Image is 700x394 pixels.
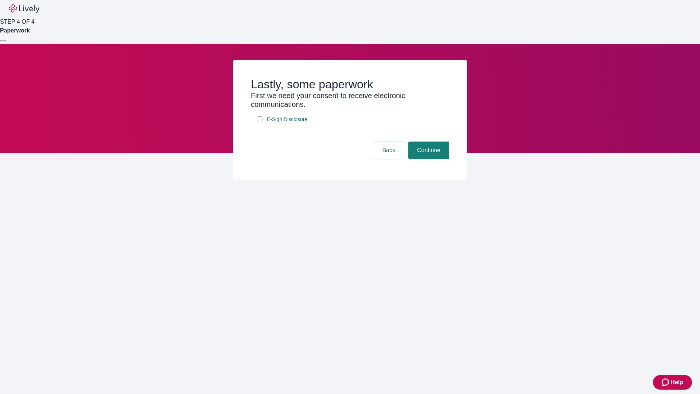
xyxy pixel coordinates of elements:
a: e-sign disclosure document [265,115,309,124]
button: Continue [408,142,449,159]
svg: Zendesk support icon [662,378,670,387]
button: Zendesk support iconHelp [653,375,692,390]
h2: Lastly, some paperwork [251,77,449,91]
button: Back [373,142,404,159]
span: E-Sign Disclosure [267,116,307,123]
img: Lively [9,4,39,13]
span: Help [670,378,683,387]
h3: First we need your consent to receive electronic communications. [251,91,449,109]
